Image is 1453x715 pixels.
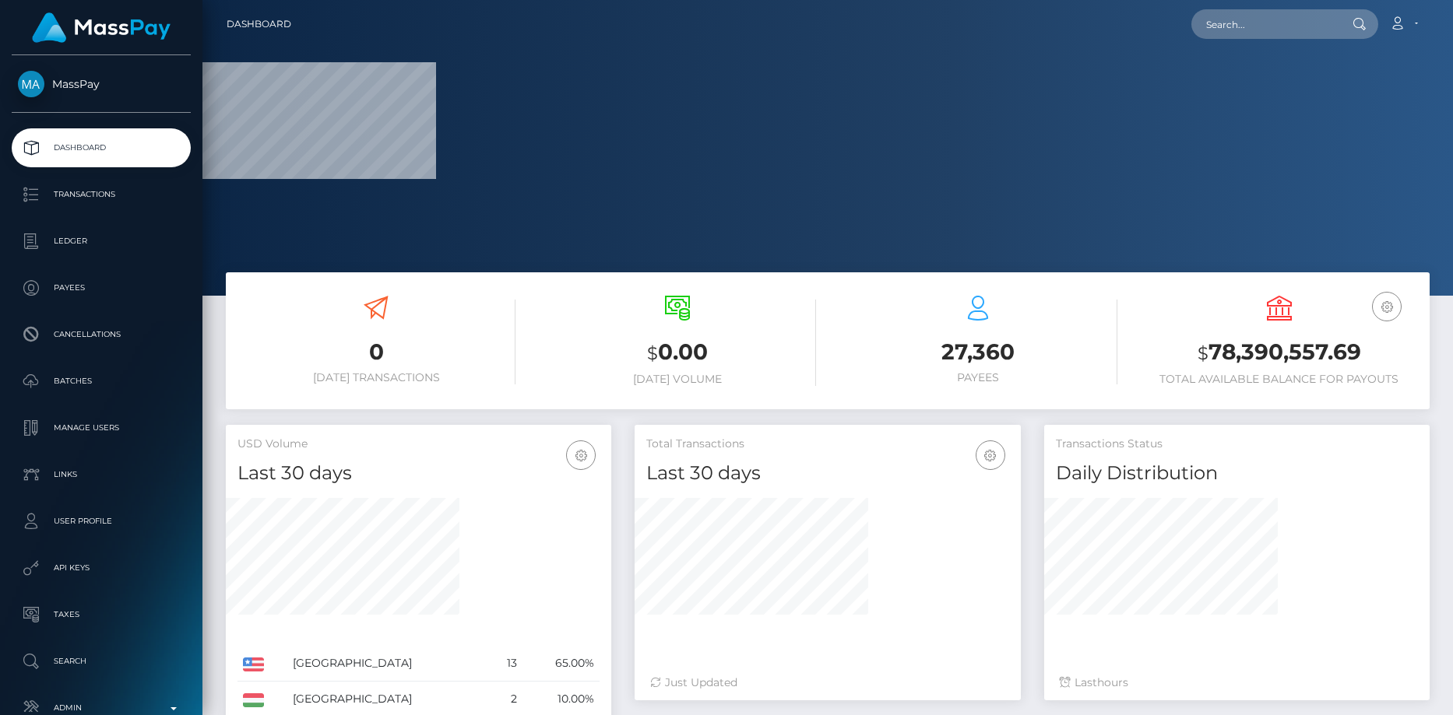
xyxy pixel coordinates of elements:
h6: [DATE] Transactions [237,371,515,384]
h5: Transactions Status [1056,436,1418,452]
h5: USD Volume [237,436,600,452]
a: Payees [12,268,191,307]
a: Batches [12,362,191,401]
p: Dashboard [18,136,185,159]
h6: Total Available Balance for Payouts [1141,373,1419,386]
a: Manage Users [12,408,191,447]
div: Just Updated [650,675,1004,691]
p: Manage Users [18,416,185,440]
a: Dashboard [12,128,191,167]
a: Cancellations [12,315,191,354]
p: Taxes [18,603,185,626]
a: Transactions [12,175,191,214]
h5: Total Transactions [646,436,1008,452]
img: US.png [243,657,264,671]
img: HU.png [243,693,264,707]
p: API Keys [18,556,185,580]
a: Dashboard [227,8,291,40]
p: Transactions [18,183,185,206]
p: User Profile [18,510,185,533]
h6: Payees [839,371,1117,384]
td: 13 [490,646,522,682]
p: Links [18,463,185,486]
h4: Daily Distribution [1056,460,1418,487]
a: API Keys [12,549,191,587]
p: Batches [18,370,185,393]
h3: 27,360 [839,337,1117,367]
h3: 78,390,557.69 [1141,337,1419,369]
p: Ledger [18,230,185,253]
h4: Last 30 days [237,460,600,487]
h3: 0 [237,337,515,367]
td: 65.00% [522,646,600,682]
div: Last hours [1060,675,1414,691]
small: $ [647,342,658,364]
p: Search [18,650,185,673]
h6: [DATE] Volume [539,373,817,386]
a: Links [12,455,191,494]
span: MassPay [12,77,191,91]
img: MassPay Logo [32,12,171,43]
input: Search... [1191,9,1338,39]
a: User Profile [12,502,191,541]
small: $ [1198,342,1208,364]
a: Taxes [12,595,191,634]
a: Ledger [12,222,191,261]
p: Payees [18,276,185,300]
img: MassPay [18,71,44,97]
h3: 0.00 [539,337,817,369]
h4: Last 30 days [646,460,1008,487]
a: Search [12,642,191,681]
p: Cancellations [18,323,185,346]
td: [GEOGRAPHIC_DATA] [287,646,490,682]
